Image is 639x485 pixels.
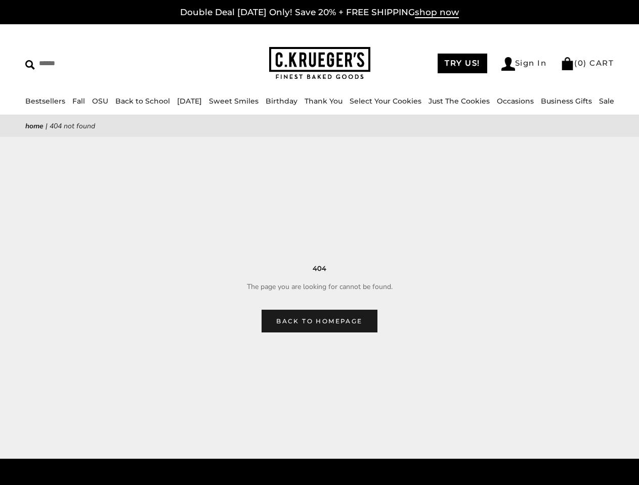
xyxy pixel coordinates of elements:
p: The page you are looking for cannot be found. [40,281,599,293]
img: Account [501,57,515,71]
a: [DATE] [177,96,202,106]
a: Birthday [266,96,297,106]
a: Sale [599,96,614,106]
a: Thank You [305,96,343,106]
a: Sweet Smiles [209,96,259,106]
img: C.KRUEGER'S [269,47,370,80]
a: Back to School [115,96,170,106]
a: Business Gifts [541,96,592,106]
span: shop now [415,7,459,18]
a: Double Deal [DATE] Only! Save 20% + FREE SHIPPINGshop now [180,7,459,18]
a: TRY US! [438,54,487,73]
h3: 404 [40,263,599,274]
nav: breadcrumbs [25,120,614,132]
img: Bag [561,57,574,70]
span: 404 Not Found [50,121,95,131]
a: (0) CART [561,58,614,68]
input: Search [25,56,160,71]
a: Back to homepage [262,310,377,332]
a: Home [25,121,44,131]
a: Sign In [501,57,547,71]
a: Just The Cookies [429,96,490,106]
a: Select Your Cookies [350,96,421,106]
img: Search [25,60,35,70]
a: OSU [92,96,108,106]
a: Occasions [497,96,534,106]
a: Fall [72,96,85,106]
a: Bestsellers [25,96,65,106]
span: | [46,121,48,131]
span: 0 [578,58,584,68]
